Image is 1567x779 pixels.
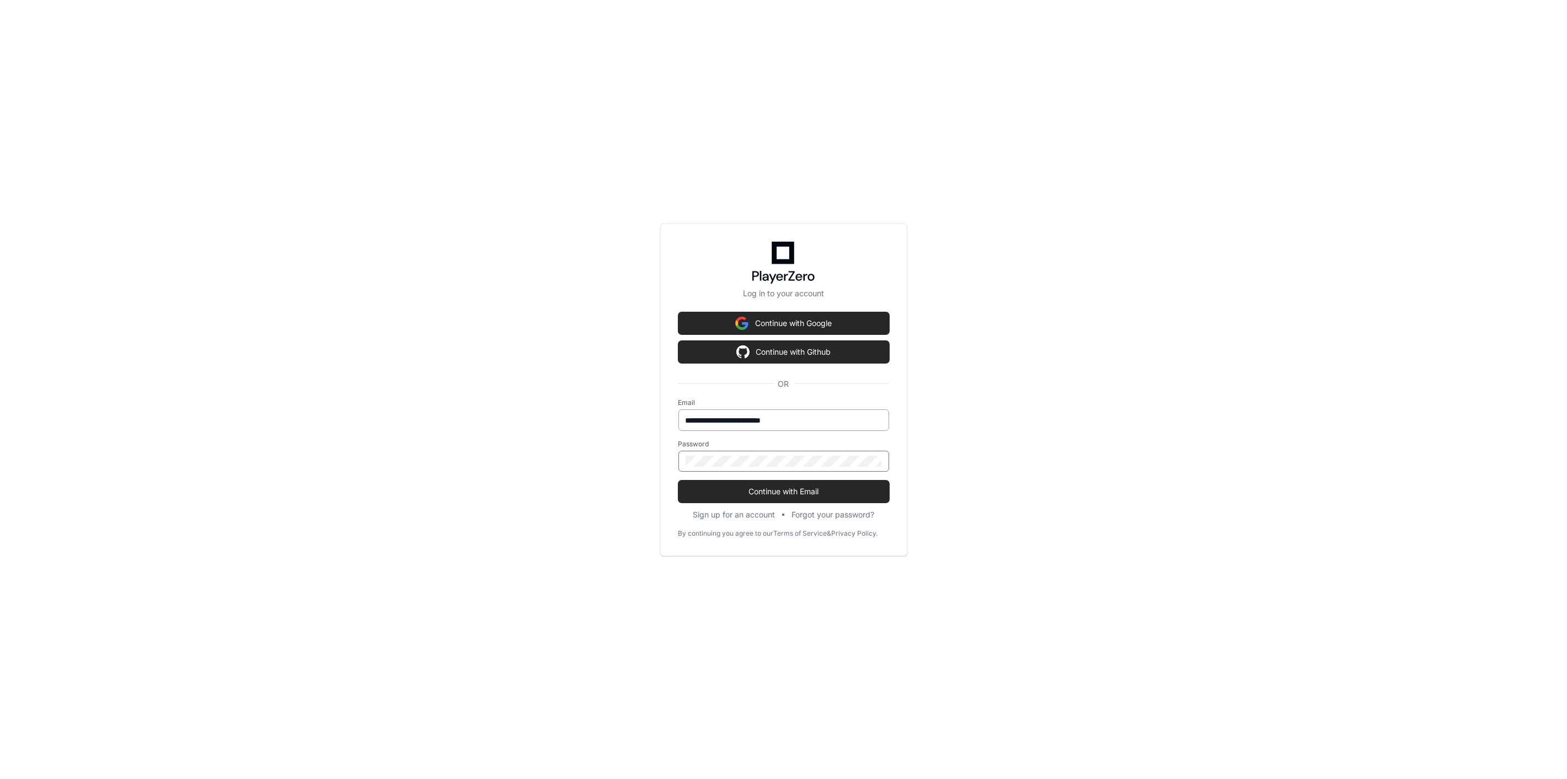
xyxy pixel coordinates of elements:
[791,509,874,520] button: Forgot your password?
[678,312,889,334] button: Continue with Google
[678,288,889,299] p: Log in to your account
[678,481,889,503] button: Continue with Email
[678,486,889,497] span: Continue with Email
[774,378,794,390] span: OR
[678,398,889,407] label: Email
[678,341,889,363] button: Continue with Github
[736,341,750,363] img: Sign in with google
[832,529,878,538] a: Privacy Policy.
[735,312,748,334] img: Sign in with google
[774,529,827,538] a: Terms of Service
[827,529,832,538] div: &
[678,440,889,449] label: Password
[678,529,774,538] div: By continuing you agree to our
[693,509,775,520] button: Sign up for an account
